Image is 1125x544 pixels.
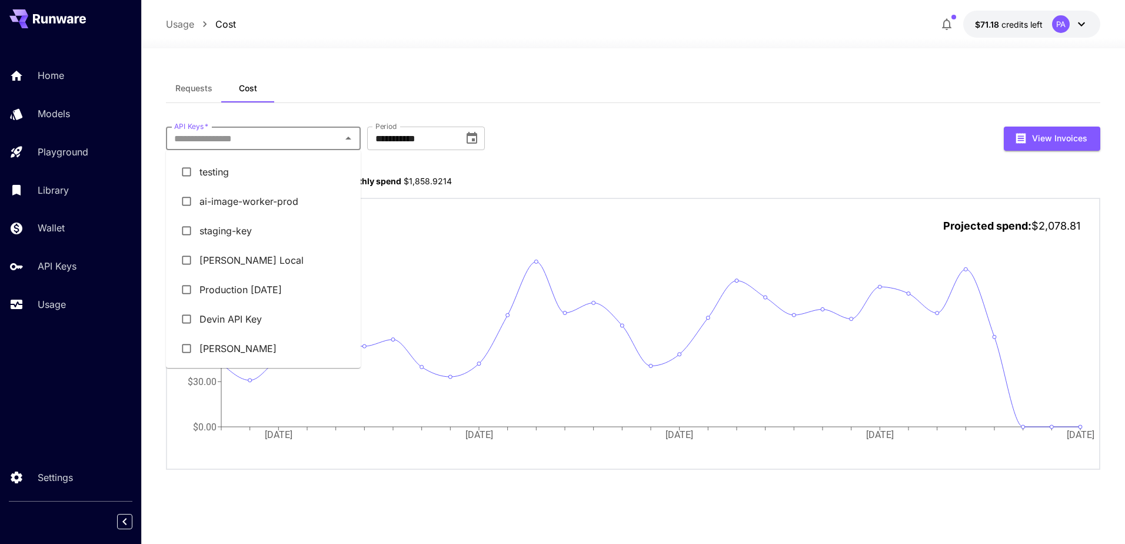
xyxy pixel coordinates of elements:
[166,304,361,334] li: Devin API Key
[166,275,361,304] li: Production [DATE]
[1004,127,1100,151] button: View Invoices
[38,183,69,197] p: Library
[665,429,693,440] tspan: [DATE]
[375,121,397,131] label: Period
[265,429,292,440] tspan: [DATE]
[166,157,361,187] li: testing
[166,246,361,275] li: [PERSON_NAME] Local
[963,11,1100,38] button: $71.17595PA
[866,429,894,440] tspan: [DATE]
[38,297,66,311] p: Usage
[38,68,64,82] p: Home
[404,176,452,186] span: $1,858.9214
[166,216,361,246] li: staging-key
[175,83,212,94] span: Requests
[38,221,65,235] p: Wallet
[975,18,1043,31] div: $71.17595
[38,470,73,485] p: Settings
[166,17,194,31] a: Usage
[1004,132,1100,143] a: View Invoices
[340,130,357,147] button: Close
[1031,220,1080,232] span: $2,078.81
[117,514,132,529] button: Collapse sidebar
[1052,15,1070,33] div: PA
[975,19,1001,29] span: $71.18
[1066,429,1094,440] tspan: [DATE]
[38,259,76,273] p: API Keys
[166,187,361,216] li: ai-image-worker-prod
[166,334,361,363] li: [PERSON_NAME]
[126,511,141,532] div: Collapse sidebar
[239,83,257,94] span: Cost
[38,145,88,159] p: Playground
[943,220,1031,232] span: Projected spend:
[193,421,217,432] tspan: $0.00
[174,121,208,131] label: API Keys
[166,17,236,31] nav: breadcrumb
[465,429,492,440] tspan: [DATE]
[38,107,70,121] p: Models
[188,376,217,387] tspan: $30.00
[215,17,236,31] a: Cost
[1001,19,1043,29] span: credits left
[460,127,484,150] button: Choose date, selected date is Aug 1, 2025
